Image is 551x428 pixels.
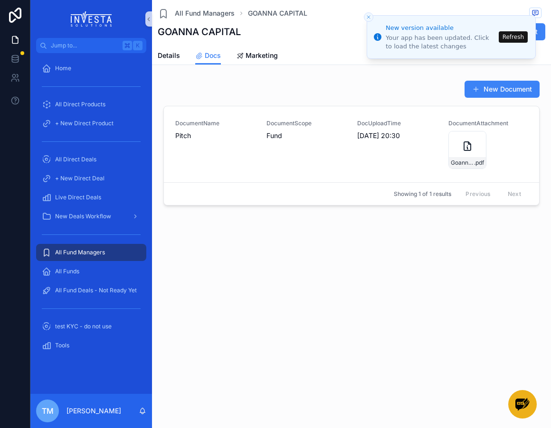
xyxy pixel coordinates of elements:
span: Showing 1 of 1 results [394,190,451,198]
a: All Fund Managers [36,244,146,261]
span: All Fund Managers [175,9,235,18]
span: TM [42,405,54,417]
span: Fund [266,131,282,140]
a: All Fund Deals - Not Ready Yet [36,282,146,299]
span: New Deals Workflow [55,213,111,220]
a: GOANNA CAPITAL [248,9,307,18]
span: Tools [55,342,69,349]
span: K [134,42,142,49]
span: Live Direct Deals [55,194,101,201]
span: Home [55,65,71,72]
span: [DATE] 20:30 [357,131,437,140]
span: test KYC - do not use [55,323,112,330]
a: Details [158,47,180,66]
span: Pitch [175,131,255,140]
a: + New Direct Deal [36,170,146,187]
span: All Direct Deals [55,156,96,163]
a: Marketing [236,47,278,66]
span: Details [158,51,180,60]
p: [PERSON_NAME] [66,406,121,416]
a: Docs [195,47,221,65]
span: DocumentScope [266,120,346,127]
a: All Direct Deals [36,151,146,168]
span: All Funds [55,268,79,275]
div: New version available [386,23,496,33]
a: + New Direct Product [36,115,146,132]
a: All Funds [36,263,146,280]
a: Home [36,60,146,77]
button: Refresh [499,31,528,43]
a: test KYC - do not use [36,318,146,335]
a: Live Direct Deals [36,189,146,206]
button: New Document [465,81,540,98]
span: All Direct Products [55,101,105,108]
h1: GOANNA CAPITAL [158,25,241,38]
img: App logo [71,11,112,27]
span: Marketing [246,51,278,60]
span: + New Direct Product [55,120,114,127]
button: Close toast [364,12,373,22]
a: All Direct Products [36,96,146,113]
span: .pdf [474,159,484,167]
img: Group%203%20(1)_LoaowYY4j.png [515,398,530,411]
a: New Deals Workflow [36,208,146,225]
span: All Fund Deals - Not Ready Yet [55,287,137,294]
span: All Fund Managers [55,249,105,256]
span: DocumentName [175,120,255,127]
span: Goanna-Fund-V-Global-Tech-Leaders [451,159,474,167]
a: DocumentNamePitchDocumentScopeFundDocUploadTime[DATE] 20:30DocumentAttachmentGoanna-Fund-V-Global... [164,106,539,182]
span: DocUploadTime [357,120,437,127]
div: scrollable content [30,53,152,366]
span: + New Direct Deal [55,175,104,182]
span: Docs [205,51,221,60]
a: All Fund Managers [158,8,235,19]
button: Jump to...K [36,38,146,53]
div: Your app has been updated. Click to load the latest changes [386,34,496,51]
span: DocumentAttachment [448,120,528,127]
span: Jump to... [51,42,119,49]
a: Tools [36,337,146,354]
